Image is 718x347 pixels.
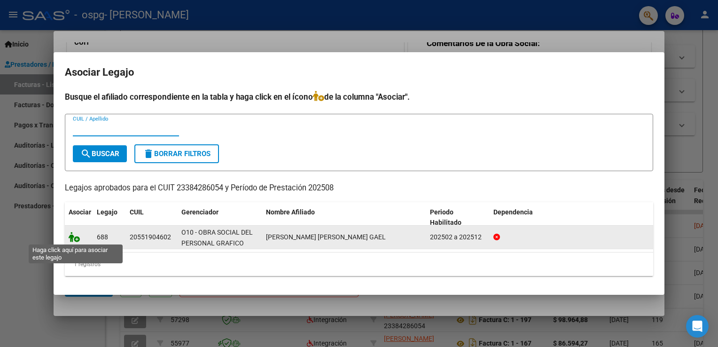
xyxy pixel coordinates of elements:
[65,63,653,81] h2: Asociar Legajo
[134,144,219,163] button: Borrar Filtros
[126,202,178,233] datatable-header-cell: CUIL
[65,202,93,233] datatable-header-cell: Asociar
[65,252,653,276] div: 1 registros
[80,148,92,159] mat-icon: search
[143,148,154,159] mat-icon: delete
[266,233,386,241] span: ALVAREZ CORREA BENJAMIN GAEL
[493,208,533,216] span: Dependencia
[430,208,461,227] span: Periodo Habilitado
[181,208,219,216] span: Gerenciador
[686,315,709,338] div: Open Intercom Messenger
[490,202,654,233] datatable-header-cell: Dependencia
[262,202,426,233] datatable-header-cell: Nombre Afiliado
[65,182,653,194] p: Legajos aprobados para el CUIT 23384286054 y Período de Prestación 202508
[65,91,653,103] h4: Busque el afiliado correspondiente en la tabla y haga click en el ícono de la columna "Asociar".
[80,150,119,158] span: Buscar
[430,232,486,243] div: 202502 a 202512
[73,145,127,162] button: Buscar
[130,232,171,243] div: 20551904602
[97,233,108,241] span: 688
[93,202,126,233] datatable-header-cell: Legajo
[143,150,211,158] span: Borrar Filtros
[130,208,144,216] span: CUIL
[426,202,490,233] datatable-header-cell: Periodo Habilitado
[97,208,117,216] span: Legajo
[266,208,315,216] span: Nombre Afiliado
[178,202,262,233] datatable-header-cell: Gerenciador
[181,229,253,247] span: O10 - OBRA SOCIAL DEL PERSONAL GRAFICO
[69,208,91,216] span: Asociar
